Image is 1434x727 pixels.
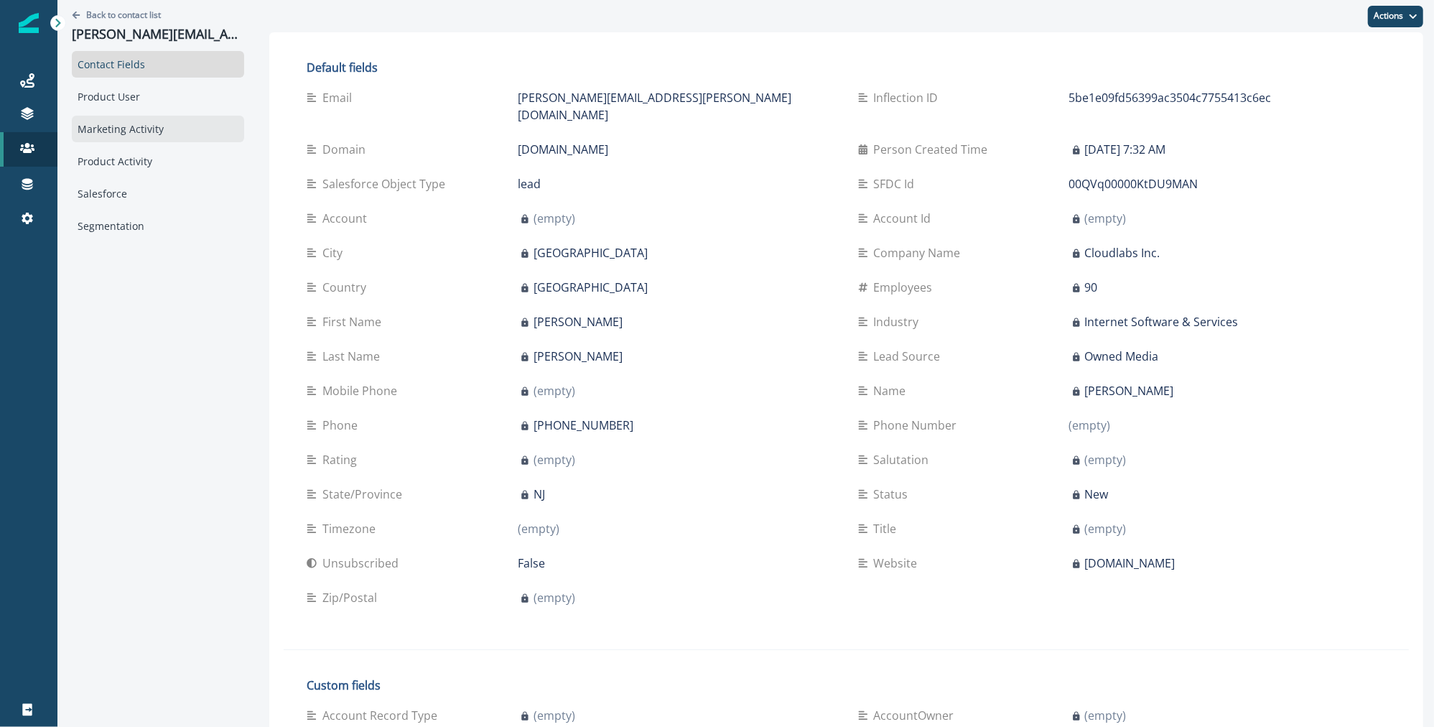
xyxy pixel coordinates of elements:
[322,279,372,296] p: Country
[1085,141,1166,158] p: [DATE] 7:32 AM
[518,89,834,124] p: [PERSON_NAME][EMAIL_ADDRESS][PERSON_NAME][DOMAIN_NAME]
[322,451,363,468] p: Rating
[322,244,348,261] p: City
[1085,210,1127,227] p: (empty)
[19,13,39,33] img: Inflection
[874,451,935,468] p: Salutation
[1085,279,1098,296] p: 90
[86,9,161,21] p: Back to contact list
[1085,520,1127,537] p: (empty)
[518,141,608,158] p: [DOMAIN_NAME]
[1069,89,1272,106] p: 5be1e09fd56399ac3504c7755413c6ec
[874,520,903,537] p: Title
[322,175,451,193] p: Salesforce Object Type
[534,382,575,399] p: (empty)
[874,313,925,330] p: Industry
[534,313,623,330] p: [PERSON_NAME]
[874,210,937,227] p: Account Id
[518,175,541,193] p: lead
[322,210,373,227] p: Account
[534,417,633,434] p: [PHONE_NUMBER]
[72,116,244,142] div: Marketing Activity
[322,313,387,330] p: First Name
[534,707,575,724] p: (empty)
[1069,417,1111,434] p: (empty)
[72,148,244,175] div: Product Activity
[1085,451,1127,468] p: (empty)
[322,417,363,434] p: Phone
[874,244,967,261] p: Company Name
[534,486,545,503] p: NJ
[72,27,244,42] p: [PERSON_NAME][EMAIL_ADDRESS][PERSON_NAME][DOMAIN_NAME]
[874,175,921,193] p: SFDC Id
[72,51,244,78] div: Contact Fields
[518,555,545,572] p: False
[518,520,559,537] p: (empty)
[1069,175,1198,193] p: 00QVq00000KtDU9MAN
[322,141,371,158] p: Domain
[1085,555,1175,572] p: [DOMAIN_NAME]
[1085,244,1160,261] p: Cloudlabs Inc.
[1085,313,1239,330] p: Internet Software & Services
[534,210,575,227] p: (empty)
[322,486,408,503] p: State/Province
[322,555,404,572] p: Unsubscribed
[72,213,244,239] div: Segmentation
[874,417,963,434] p: Phone Number
[1085,486,1109,503] p: New
[307,679,1386,693] h2: Custom fields
[322,382,403,399] p: Mobile Phone
[1368,6,1423,27] button: Actions
[874,486,914,503] p: Status
[874,141,994,158] p: Person Created Time
[72,180,244,207] div: Salesforce
[1085,707,1127,724] p: (empty)
[874,382,912,399] p: Name
[322,520,381,537] p: Timezone
[322,589,383,606] p: Zip/Postal
[534,244,648,261] p: [GEOGRAPHIC_DATA]
[874,555,923,572] p: Website
[1085,382,1174,399] p: [PERSON_NAME]
[322,707,443,724] p: Account Record Type
[322,89,358,106] p: Email
[72,83,244,110] div: Product User
[534,348,623,365] p: [PERSON_NAME]
[72,9,161,21] button: Go back
[874,348,946,365] p: Lead Source
[534,451,575,468] p: (empty)
[534,279,648,296] p: [GEOGRAPHIC_DATA]
[307,61,1386,75] h2: Default fields
[534,589,575,606] p: (empty)
[1085,348,1159,365] p: Owned Media
[874,89,944,106] p: Inflection ID
[322,348,386,365] p: Last Name
[874,279,939,296] p: Employees
[874,707,960,724] p: AccountOwner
